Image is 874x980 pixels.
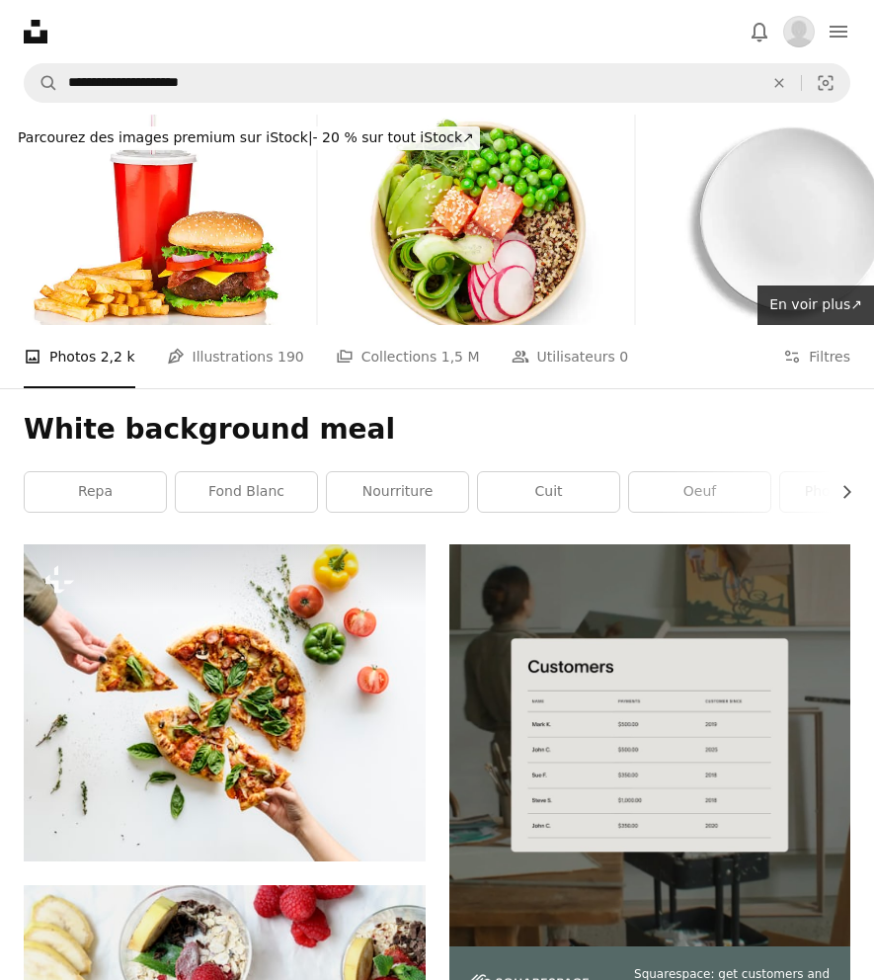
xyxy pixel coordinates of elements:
img: Avatar de l’utilisateur Matthias Heyvaert [783,16,815,47]
span: En voir plus ↗ [769,296,862,312]
a: oeuf [629,472,770,512]
a: repa [25,472,166,512]
img: Délicieuse pizza isolée sur blanc [24,544,426,860]
a: cuit [478,472,619,512]
button: Profil [779,12,819,51]
form: Rechercher des visuels sur tout le site [24,63,850,103]
button: Filtres [783,325,850,388]
span: 0 [619,346,628,367]
button: Recherche de visuels [802,64,849,102]
a: Illustrations 190 [167,325,304,388]
span: 190 [278,346,304,367]
a: Utilisateurs 0 [512,325,629,388]
button: Menu [819,12,858,51]
a: Accueil — Unsplash [24,20,47,43]
button: faire défiler la liste vers la droite [829,472,850,512]
span: 1,5 M [441,346,480,367]
button: Effacer [757,64,801,102]
span: Parcourez des images premium sur iStock | [18,129,313,145]
a: nourriture [327,472,468,512]
a: Collections 1,5 M [336,325,480,388]
button: Rechercher sur Unsplash [25,64,58,102]
h1: White background meal [24,412,850,448]
a: En voir plus↗ [757,286,874,325]
img: file-1747939376688-baf9a4a454ffimage [449,544,851,946]
a: Délicieuse pizza isolée sur blanc [24,694,426,711]
img: Bol de poke avec saumon, avocat, quinoa et concombre [318,115,634,325]
button: Notifications [740,12,779,51]
a: fond blanc [176,472,317,512]
span: - 20 % sur tout iStock ↗ [18,129,474,145]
